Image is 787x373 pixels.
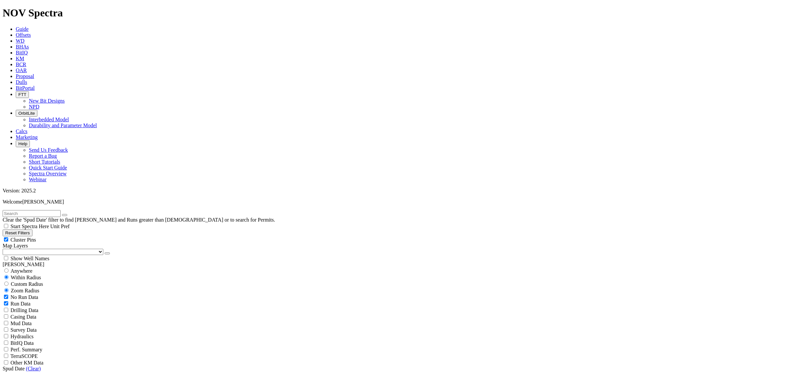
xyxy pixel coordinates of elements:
[10,360,43,365] span: Other KM Data
[3,7,784,19] h1: NOV Spectra
[10,224,49,229] span: Start Spectra Here
[10,301,30,306] span: Run Data
[16,38,25,44] a: WD
[16,32,31,38] a: Offsets
[16,44,29,49] a: BHAs
[22,199,64,205] span: [PERSON_NAME]
[29,153,57,159] a: Report a Bug
[10,353,38,359] span: TerraSCOPE
[29,98,65,104] a: New Bit Designs
[18,92,26,97] span: FTT
[18,141,27,146] span: Help
[10,314,36,320] span: Casing Data
[10,327,37,333] span: Survey Data
[3,199,784,205] p: Welcome
[16,79,27,85] a: Dulls
[29,117,69,122] a: Interbedded Model
[16,68,27,73] a: OAR
[10,294,38,300] span: No Run Data
[10,321,31,326] span: Mud Data
[16,26,29,32] a: Guide
[3,217,275,223] span: Clear the 'Spud Date' filter to find [PERSON_NAME] and Runs greater than [DEMOGRAPHIC_DATA] or to...
[10,237,36,243] span: Cluster Pins
[10,334,33,339] span: Hydraulics
[3,243,28,248] span: Map Layers
[10,268,32,274] span: Anywhere
[3,359,784,366] filter-controls-checkbox: TerraSCOPE Data
[16,110,37,117] button: OrbitLite
[3,188,784,194] div: Version: 2025.2
[26,366,41,371] a: (Clear)
[10,256,49,261] span: Show Well Names
[29,171,67,176] a: Spectra Overview
[29,177,47,182] a: Webinar
[3,346,784,353] filter-controls-checkbox: Performance Summary
[3,210,61,217] input: Search
[16,91,29,98] button: FTT
[16,73,34,79] a: Proposal
[16,56,24,61] a: KM
[16,50,28,55] a: BitIQ
[50,224,70,229] span: Unit Pref
[11,281,43,287] span: Custom Radius
[29,104,39,109] a: NPD
[11,288,39,293] span: Zoom Radius
[3,366,25,371] span: Spud Date
[16,85,35,91] a: BitPortal
[4,224,8,228] input: Start Spectra Here
[29,123,97,128] a: Durability and Parameter Model
[18,111,35,116] span: OrbitLite
[10,340,34,346] span: BitIQ Data
[10,347,42,352] span: Perf. Summary
[16,128,28,134] a: Calcs
[11,275,41,280] span: Within Radius
[3,333,784,340] filter-controls-checkbox: Hydraulics Analysis
[16,134,38,140] a: Marketing
[16,140,30,147] button: Help
[10,307,38,313] span: Drilling Data
[3,262,784,267] div: [PERSON_NAME]
[16,62,26,67] a: BCR
[3,229,32,236] button: Reset Filters
[29,159,60,165] a: Short Tutorials
[29,147,68,153] a: Send Us Feedback
[3,353,784,359] filter-controls-checkbox: TerraSCOPE Data
[29,165,67,170] a: Quick Start Guide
